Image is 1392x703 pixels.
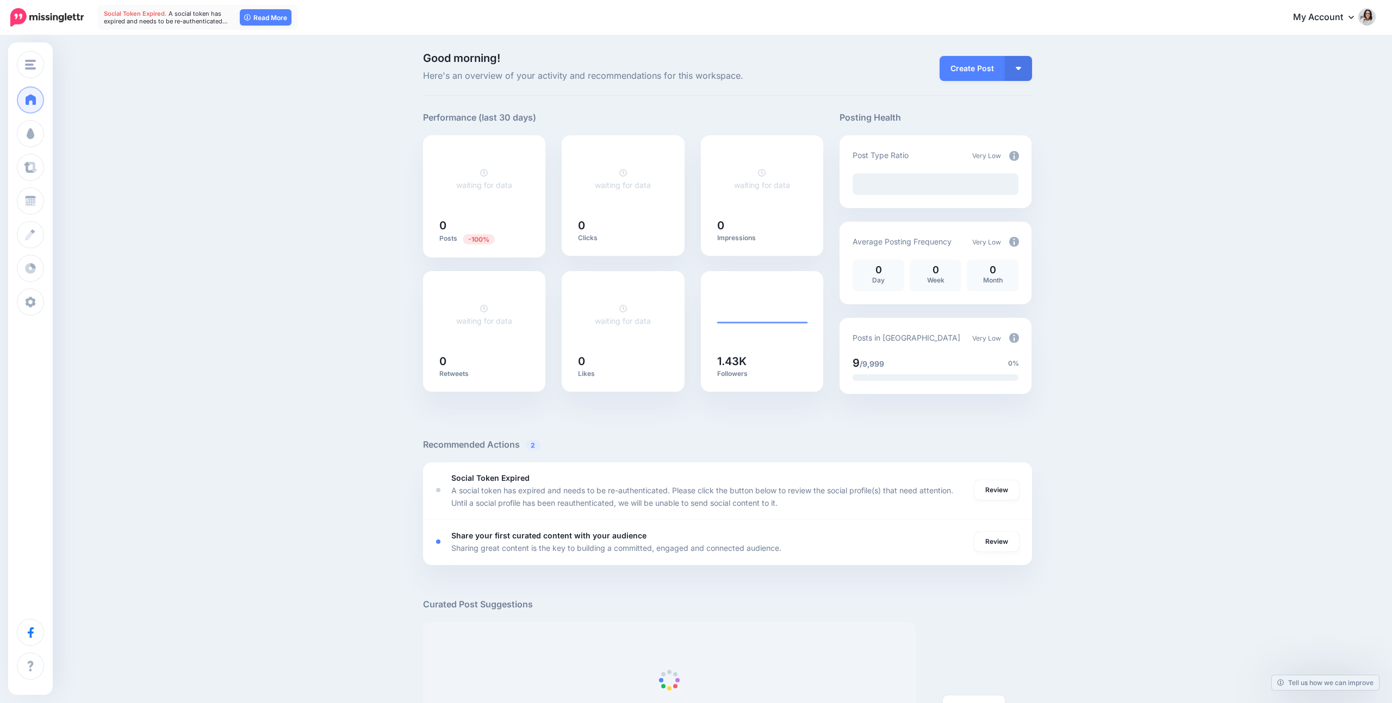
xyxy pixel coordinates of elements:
a: Review [974,532,1019,551]
img: menu.png [25,60,36,70]
a: Review [974,480,1019,500]
span: Previous period: 29 [463,234,495,244]
span: Week [927,276,944,284]
span: Social Token Expired. [104,10,167,17]
a: waiting for data [734,168,790,190]
a: Tell us how we can improve [1272,675,1379,690]
a: waiting for data [595,304,651,325]
a: waiting for data [456,168,512,190]
p: Retweets [439,369,530,378]
p: 0 [972,265,1013,275]
p: Posts [439,234,530,244]
p: 0 [858,265,899,275]
h5: Performance (last 30 days) [423,111,536,124]
p: Followers [717,369,807,378]
span: Very Low [972,152,1001,160]
p: Impressions [717,234,807,242]
h5: Posting Health [840,111,1031,124]
p: Likes [578,369,668,378]
h5: Recommended Actions [423,438,1032,451]
span: Very Low [972,334,1001,342]
span: Good morning! [423,52,500,65]
span: 9 [853,356,860,369]
img: Missinglettr [10,8,84,27]
p: Average Posting Frequency [853,235,952,248]
img: info-circle-grey.png [1009,237,1019,247]
p: Post Type Ratio [853,149,909,161]
span: 0% [1008,358,1019,369]
img: arrow-down-white.png [1016,67,1021,70]
a: waiting for data [595,168,651,190]
div: <div class='status-dot small red margin-right'></div>Error [436,488,440,492]
p: A social token has expired and needs to be re-authenticated. Please click the button below to rev... [451,484,964,509]
h5: 1.43K [717,356,807,367]
b: Share your first curated content with your audience [451,531,647,540]
span: Month [983,276,1003,284]
p: 0 [915,265,956,275]
span: /9,999 [860,359,884,368]
b: Social Token Expired [451,473,530,482]
a: Create Post [940,56,1005,81]
span: Day [872,276,885,284]
img: info-circle-grey.png [1009,333,1019,343]
a: waiting for data [456,304,512,325]
span: 2 [525,440,540,450]
p: Clicks [578,234,668,242]
a: Read More [240,9,291,26]
p: Posts in [GEOGRAPHIC_DATA] [853,331,960,344]
span: Here's an overview of your activity and recommendations for this workspace. [423,69,824,83]
h5: 0 [439,220,530,231]
h5: Curated Post Suggestions [423,598,1032,611]
p: Sharing great content is the key to building a committed, engaged and connected audience. [451,542,781,554]
div: <div class='status-dot small red margin-right'></div>Error [436,539,440,544]
h5: 0 [439,356,530,367]
span: Very Low [972,238,1001,246]
a: My Account [1282,4,1376,31]
h5: 0 [717,220,807,231]
img: info-circle-grey.png [1009,151,1019,161]
h5: 0 [578,356,668,367]
span: A social token has expired and needs to be re-authenticated… [104,10,228,25]
h5: 0 [578,220,668,231]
